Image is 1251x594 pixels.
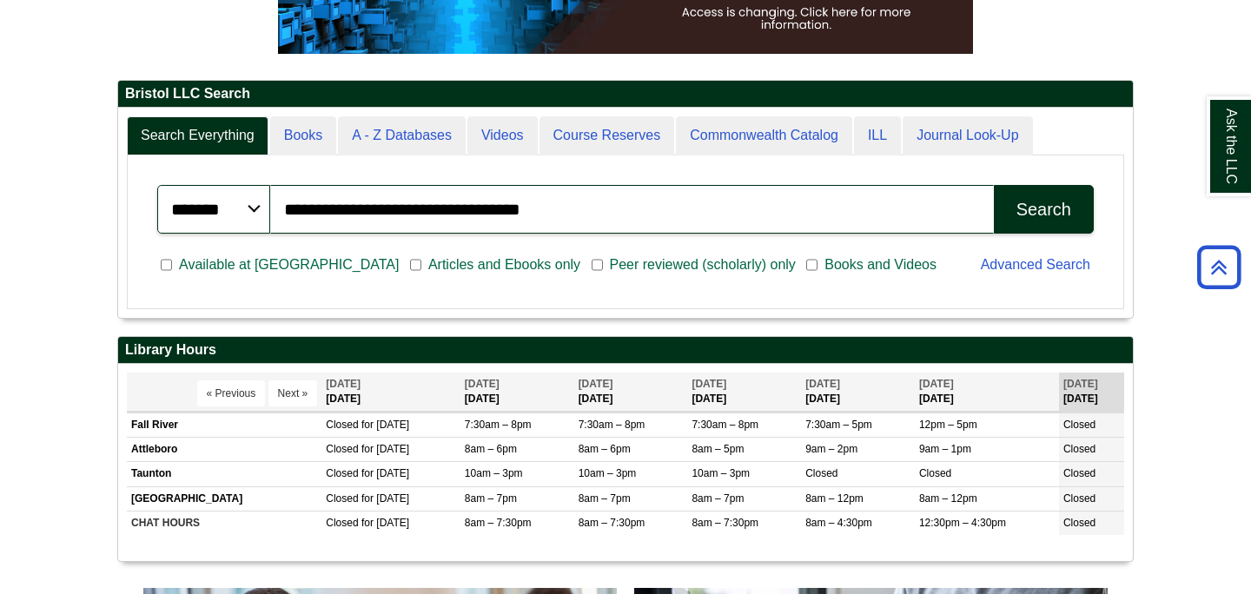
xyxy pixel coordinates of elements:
[994,185,1094,234] button: Search
[579,378,613,390] span: [DATE]
[465,492,517,505] span: 8am – 7pm
[592,257,603,273] input: Peer reviewed (scholarly) only
[118,337,1133,364] h2: Library Hours
[579,492,631,505] span: 8am – 7pm
[692,443,744,455] span: 8am – 5pm
[361,517,409,529] span: for [DATE]
[465,517,532,529] span: 8am – 7:30pm
[197,380,266,406] button: « Previous
[326,517,358,529] span: Closed
[361,443,409,455] span: for [DATE]
[127,462,321,486] td: Taunton
[805,517,872,529] span: 8am – 4:30pm
[903,116,1032,155] a: Journal Look-Up
[539,116,675,155] a: Course Reserves
[805,492,864,505] span: 8am – 12pm
[467,116,538,155] a: Videos
[801,373,915,412] th: [DATE]
[118,81,1133,108] h2: Bristol LLC Search
[1063,378,1098,390] span: [DATE]
[919,443,971,455] span: 9am – 1pm
[574,373,688,412] th: [DATE]
[806,257,817,273] input: Books and Videos
[465,467,523,479] span: 10am – 3pm
[127,116,268,155] a: Search Everything
[692,517,758,529] span: 8am – 7:30pm
[579,419,645,431] span: 7:30am – 8pm
[1063,419,1095,431] span: Closed
[326,443,358,455] span: Closed
[127,486,321,511] td: [GEOGRAPHIC_DATA]
[805,378,840,390] span: [DATE]
[692,467,750,479] span: 10am – 3pm
[805,443,857,455] span: 9am – 2pm
[268,380,318,406] button: Next »
[127,413,321,438] td: Fall River
[692,419,758,431] span: 7:30am – 8pm
[361,467,409,479] span: for [DATE]
[579,443,631,455] span: 8am – 6pm
[421,254,587,275] span: Articles and Ebooks only
[1191,255,1247,279] a: Back to Top
[326,419,358,431] span: Closed
[805,467,837,479] span: Closed
[579,467,637,479] span: 10am – 3pm
[919,492,977,505] span: 8am – 12pm
[687,373,801,412] th: [DATE]
[1063,517,1095,529] span: Closed
[915,373,1059,412] th: [DATE]
[919,419,977,431] span: 12pm – 5pm
[579,517,645,529] span: 8am – 7:30pm
[326,378,361,390] span: [DATE]
[692,378,726,390] span: [DATE]
[321,373,460,412] th: [DATE]
[161,257,172,273] input: Available at [GEOGRAPHIC_DATA]
[326,492,358,505] span: Closed
[465,443,517,455] span: 8am – 6pm
[919,467,951,479] span: Closed
[817,254,943,275] span: Books and Videos
[603,254,803,275] span: Peer reviewed (scholarly) only
[127,438,321,462] td: Attleboro
[127,511,321,535] td: CHAT HOURS
[919,378,954,390] span: [DATE]
[465,378,500,390] span: [DATE]
[1059,373,1124,412] th: [DATE]
[361,492,409,505] span: for [DATE]
[326,467,358,479] span: Closed
[270,116,336,155] a: Books
[460,373,574,412] th: [DATE]
[981,257,1090,272] a: Advanced Search
[692,492,744,505] span: 8am – 7pm
[854,116,901,155] a: ILL
[805,419,872,431] span: 7:30am – 5pm
[172,254,406,275] span: Available at [GEOGRAPHIC_DATA]
[361,419,409,431] span: for [DATE]
[410,257,421,273] input: Articles and Ebooks only
[1063,492,1095,505] span: Closed
[465,419,532,431] span: 7:30am – 8pm
[919,517,1006,529] span: 12:30pm – 4:30pm
[676,116,852,155] a: Commonwealth Catalog
[338,116,466,155] a: A - Z Databases
[1063,443,1095,455] span: Closed
[1016,200,1071,220] div: Search
[1063,467,1095,479] span: Closed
